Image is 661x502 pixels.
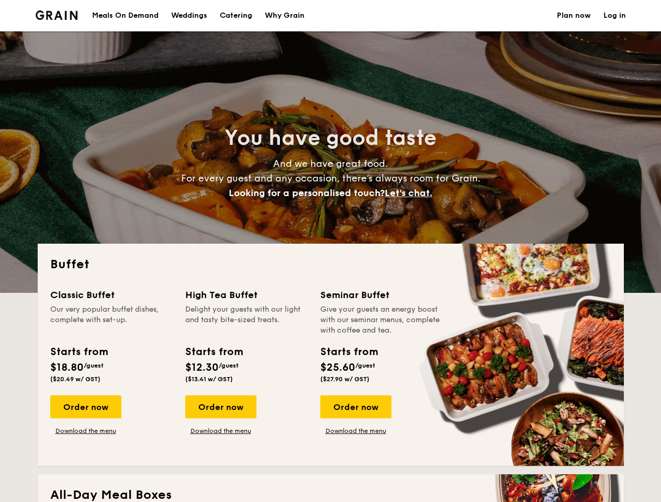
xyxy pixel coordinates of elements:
div: Classic Buffet [50,288,173,302]
a: Download the menu [320,427,391,435]
div: Give your guests an energy boost with our seminar menus, complete with coffee and tea. [320,304,443,336]
span: ($27.90 w/ GST) [320,375,369,383]
img: Grain [36,10,78,20]
span: ($20.49 w/ GST) [50,375,100,383]
div: Starts from [185,344,242,360]
div: Starts from [50,344,107,360]
div: Our very popular buffet dishes, complete with set-up. [50,304,173,336]
a: Download the menu [185,427,256,435]
div: Seminar Buffet [320,288,443,302]
span: /guest [84,362,104,369]
div: Order now [50,395,121,418]
h2: Buffet [50,256,611,273]
span: /guest [355,362,375,369]
span: $12.30 [185,361,219,374]
span: Let's chat. [385,187,432,199]
span: ($13.41 w/ GST) [185,375,233,383]
div: Delight your guests with our light and tasty bite-sized treats. [185,304,308,336]
span: Looking for a personalised touch? [229,187,385,199]
div: Order now [320,395,391,418]
a: Logotype [36,10,78,20]
div: Order now [185,395,256,418]
div: High Tea Buffet [185,288,308,302]
div: Starts from [320,344,377,360]
span: $18.80 [50,361,84,374]
span: /guest [219,362,239,369]
span: And we have great food. For every guest and any occasion, there’s always room for Grain. [181,158,480,199]
span: You have good taste [225,125,436,151]
span: $25.60 [320,361,355,374]
a: Download the menu [50,427,121,435]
